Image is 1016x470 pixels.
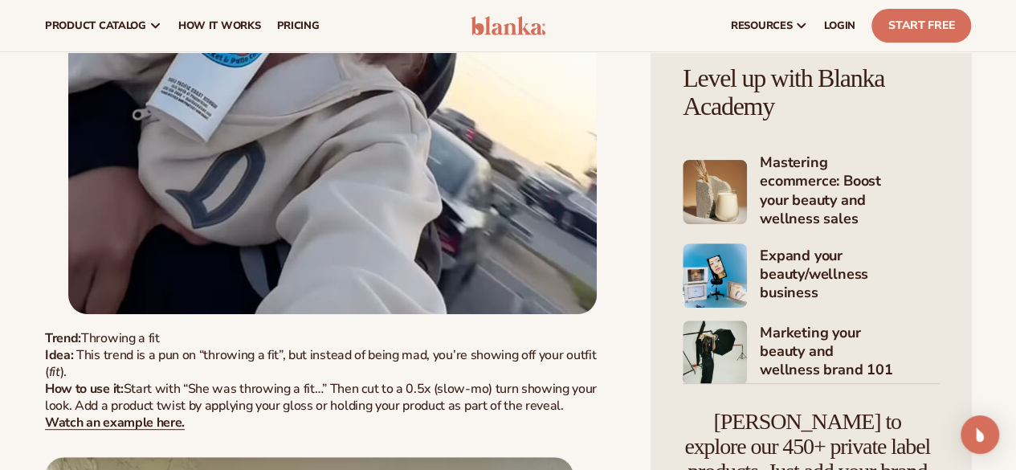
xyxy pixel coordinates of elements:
[45,314,619,431] p: Throwing a fit This trend is a pun on “throwing a fit”, but instead of being mad, you’re showing ...
[471,16,546,35] img: logo
[760,153,940,231] h4: Mastering ecommerce: Boost your beauty and wellness sales
[961,415,999,454] div: Open Intercom Messenger
[683,243,747,308] img: Shopify Image 5
[45,380,124,398] strong: How to use it:
[731,19,792,32] span: resources
[45,346,73,364] span: Idea:
[45,19,146,32] span: product catalog
[276,19,319,32] span: pricing
[178,19,261,32] span: How It Works
[871,9,971,43] a: Start Free
[49,363,60,381] em: fit
[683,321,940,385] a: Shopify Image 6 Marketing your beauty and wellness brand 101
[45,414,185,431] a: Watch an example here.
[683,153,940,231] a: Shopify Image 4 Mastering ecommerce: Boost your beauty and wellness sales
[683,160,747,224] img: Shopify Image 4
[683,321,747,385] img: Shopify Image 6
[45,329,81,347] strong: Trend:
[683,243,940,308] a: Shopify Image 5 Expand your beauty/wellness business
[683,64,940,121] h4: Level up with Blanka Academy
[760,324,940,382] h4: Marketing your beauty and wellness brand 101
[760,247,940,304] h4: Expand your beauty/wellness business
[824,19,855,32] span: LOGIN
